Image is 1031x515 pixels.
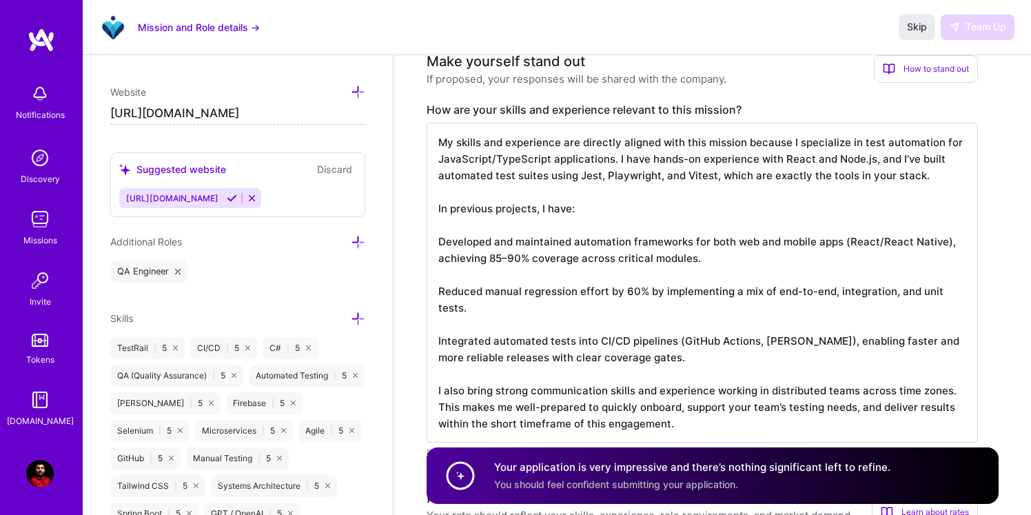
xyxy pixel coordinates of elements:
span: | [334,370,336,381]
span: You should feel confident submitting your application. [494,478,738,490]
div: [PERSON_NAME] 5 [110,392,221,414]
div: [DOMAIN_NAME] [7,414,74,428]
span: | [159,425,161,436]
img: User Avatar [26,460,54,487]
div: Tokens [26,352,54,367]
div: TestRail 5 [110,337,185,359]
label: How are your skills and experience relevant to this mission? [427,103,978,117]
div: Discovery [21,172,60,186]
span: | [262,425,265,436]
div: Manual Testing 5 [186,447,289,469]
i: icon Close [349,428,354,433]
span: | [174,481,177,492]
i: Accept [227,193,237,203]
span: [URL][DOMAIN_NAME] [126,193,218,203]
div: Make yourself stand out [427,51,585,72]
h4: Your application is very impressive and there’s nothing significant left to refine. [494,460,890,474]
img: teamwork [26,205,54,233]
img: Company Logo [99,14,127,41]
div: Invite [30,294,51,309]
i: icon Close [175,269,181,274]
div: If proposed, your responses will be shared with the company. [427,72,726,86]
div: Selenium 5 [110,420,190,442]
div: Firebase 5 [226,392,303,414]
img: logo [28,28,55,52]
div: GitHub 5 [110,447,181,469]
span: | [226,343,229,354]
i: icon Close [291,401,296,405]
i: Reject [247,193,257,203]
span: Enter at least 20 characters. [427,445,530,460]
div: 999/3,000 [939,445,978,460]
span: | [154,343,156,354]
a: User Avatar [23,460,57,487]
i: icon Close [169,456,174,461]
span: | [306,481,309,492]
div: How to stand out [874,55,978,83]
img: bell [26,80,54,108]
span: Website [110,86,146,98]
div: Missions [23,233,57,248]
input: http://... [110,103,365,125]
span: Skills [110,312,133,324]
button: Discard [313,161,356,177]
span: | [287,343,289,354]
span: | [330,425,333,436]
i: icon Close [232,373,236,378]
i: icon Close [173,345,178,350]
div: Systems Architecture 5 [211,475,337,497]
i: icon Close [281,428,286,433]
span: | [272,398,274,409]
i: icon Close [325,483,330,488]
div: QA Engineer [110,261,187,283]
span: | [258,453,261,464]
span: Skip [907,20,927,34]
span: | [150,453,152,464]
div: Tailwind CSS 5 [110,475,205,497]
span: Additional Roles [110,236,182,248]
span: | [190,398,192,409]
img: guide book [26,386,54,414]
div: Agile 5 [298,420,361,442]
i: icon Close [353,373,358,378]
i: icon Close [245,345,250,350]
img: Invite [26,267,54,294]
i: icon BookOpen [883,63,895,75]
button: Mission and Role details → [138,20,260,34]
i: icon Close [178,428,183,433]
img: tokens [32,334,48,347]
i: icon Close [194,483,198,488]
div: C# 5 [263,337,318,359]
div: Notifications [16,108,65,122]
button: Skip [899,14,935,39]
img: discovery [26,144,54,172]
i: icon Close [306,345,311,350]
div: Microservices 5 [195,420,293,442]
div: CI/CD 5 [190,337,257,359]
span: | [212,370,215,381]
div: Suggested website [119,162,226,176]
textarea: My skills and experience are directly aligned with this mission because I specialize in test auto... [427,123,978,443]
i: icon Close [209,401,214,405]
div: Automated Testing 5 [249,365,365,387]
div: QA (Quality Assurance) 5 [110,365,243,387]
i: icon SuggestedTeams [119,164,131,176]
i: icon Close [277,456,282,461]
